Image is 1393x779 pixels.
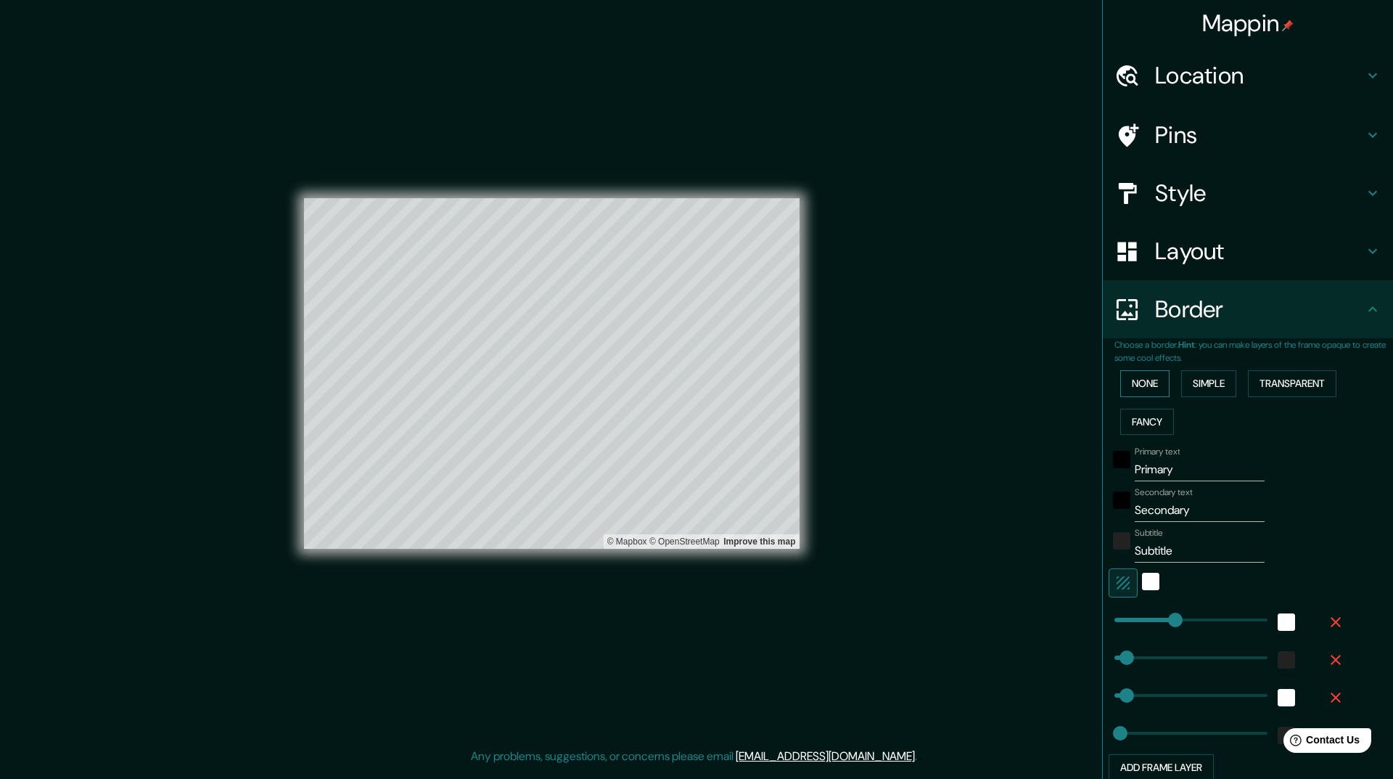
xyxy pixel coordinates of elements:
h4: Border [1155,295,1364,324]
b: Hint [1178,339,1195,351]
button: color-222222 [1113,532,1130,550]
a: Map feedback [723,537,795,547]
a: OpenStreetMap [649,537,720,547]
h4: Layout [1155,237,1364,266]
h4: Pins [1155,121,1364,150]
div: Layout [1103,222,1393,280]
div: . [919,748,922,765]
button: white [1278,689,1295,706]
div: Location [1103,46,1393,105]
div: Pins [1103,106,1393,164]
h4: Mappin [1202,9,1294,38]
div: Border [1103,280,1393,338]
h4: Style [1155,179,1364,208]
button: None [1120,370,1170,397]
label: Subtitle [1135,527,1163,539]
a: Mapbox [607,537,647,547]
p: Choose a border. : you can make layers of the frame opaque to create some cool effects. [1114,338,1393,364]
button: black [1113,492,1130,509]
label: Primary text [1135,446,1180,458]
a: [EMAIL_ADDRESS][DOMAIN_NAME] [736,749,915,764]
div: Style [1103,164,1393,222]
img: pin-icon.png [1282,20,1294,31]
iframe: Help widget launcher [1264,722,1377,763]
button: Transparent [1248,370,1336,397]
label: Secondary text [1135,486,1193,499]
p: Any problems, suggestions, or concerns please email . [471,748,917,765]
button: white [1278,613,1295,631]
h4: Location [1155,61,1364,90]
button: Simple [1181,370,1236,397]
button: black [1113,451,1130,468]
button: white [1142,573,1159,590]
button: color-222222 [1278,651,1295,669]
div: . [917,748,919,765]
button: Fancy [1120,409,1174,436]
